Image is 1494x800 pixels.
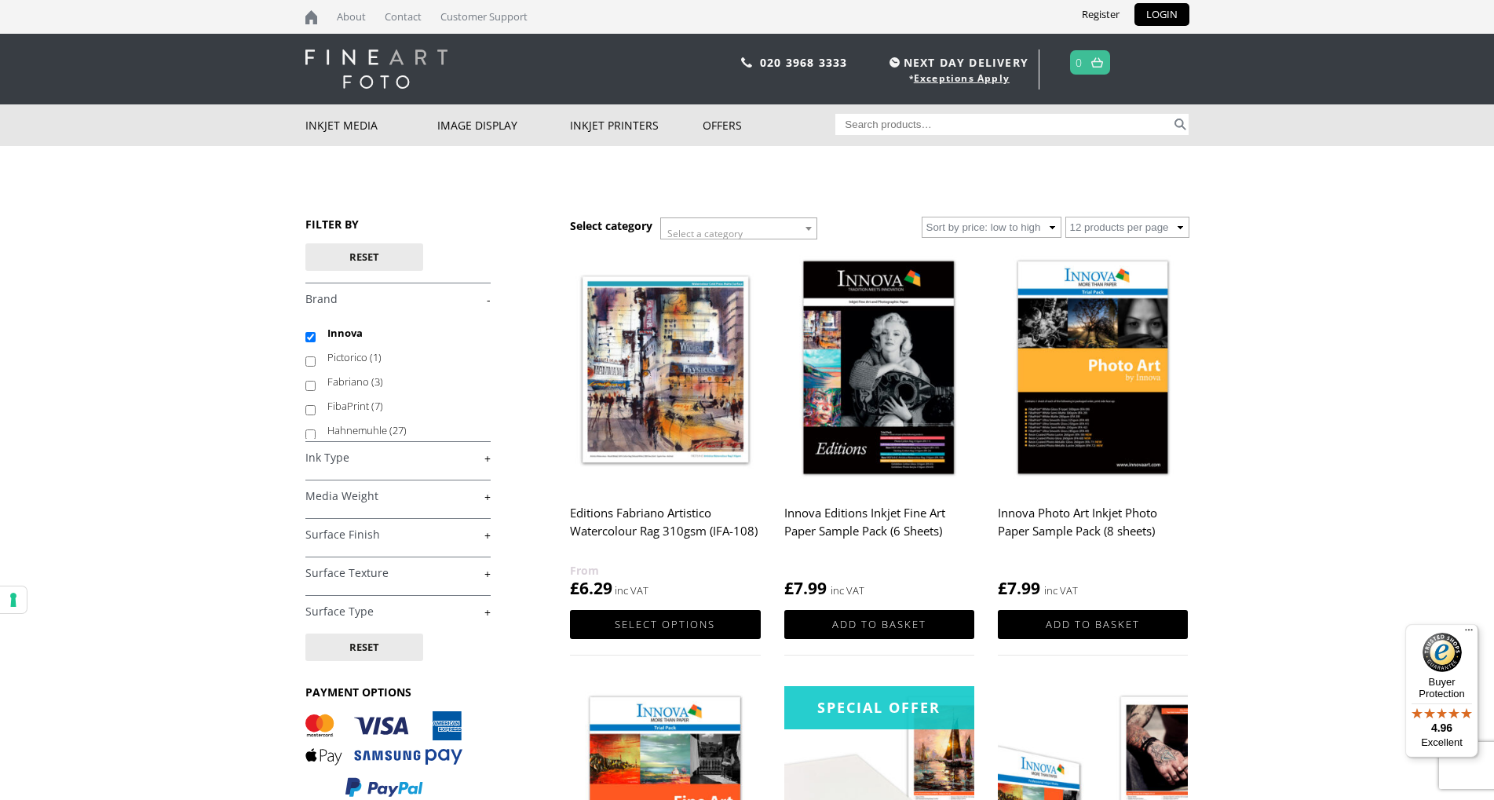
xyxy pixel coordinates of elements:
a: Innova Editions Inkjet Fine Art Paper Sample Pack (6 Sheets) £7.99 inc VAT [784,250,974,600]
button: Search [1171,114,1189,135]
input: Search products… [835,114,1171,135]
bdi: 6.29 [570,577,612,599]
a: + [305,528,491,542]
h4: Brand [305,283,491,314]
h2: Innova Photo Art Inkjet Photo Paper Sample Pack (8 sheets) [998,499,1188,561]
a: Editions Fabriano Artistico Watercolour Rag 310gsm (IFA-108) £6.29 [570,250,760,600]
p: Excellent [1405,736,1478,749]
h2: Editions Fabriano Artistico Watercolour Rag 310gsm (IFA-108) [570,499,760,561]
a: + [305,605,491,619]
a: Select options for “Editions Fabriano Artistico Watercolour Rag 310gsm (IFA-108)” [570,610,760,639]
a: + [305,566,491,581]
span: £ [570,577,579,599]
bdi: 7.99 [998,577,1040,599]
img: Innova Photo Art Inkjet Photo Paper Sample Pack (8 sheets) [998,250,1188,488]
span: (3) [371,374,383,389]
a: + [305,489,491,504]
label: Innova [327,321,476,345]
img: PAYMENT OPTIONS [305,711,462,798]
strong: inc VAT [1044,582,1078,600]
span: NEXT DAY DELIVERY [886,53,1028,71]
a: Innova Photo Art Inkjet Photo Paper Sample Pack (8 sheets) £7.99 inc VAT [998,250,1188,600]
a: 020 3968 3333 [760,55,848,70]
label: Fabriano [327,370,476,394]
img: time.svg [889,57,900,68]
span: (1) [370,350,382,364]
img: Trusted Shops Trustmark [1423,633,1462,672]
strong: inc VAT [831,582,864,600]
span: £ [784,577,794,599]
h4: Media Weight [305,480,491,511]
a: Inkjet Media [305,104,438,146]
p: Buyer Protection [1405,676,1478,700]
label: Pictorico [327,345,476,370]
button: Reset [305,243,423,271]
img: logo-white.svg [305,49,447,89]
h3: Select category [570,218,652,233]
span: (27) [389,423,407,437]
div: Special Offer [784,686,974,729]
img: Innova Editions Inkjet Fine Art Paper Sample Pack (6 Sheets) [784,250,974,488]
h4: Surface Type [305,595,491,626]
span: £ [998,577,1007,599]
a: Register [1070,3,1131,26]
h4: Surface Texture [305,557,491,588]
img: Editions Fabriano Artistico Watercolour Rag 310gsm (IFA-108) [570,250,760,488]
a: - [305,292,491,307]
a: 0 [1076,51,1083,74]
h4: Surface Finish [305,518,491,550]
label: FibaPrint [327,394,476,418]
h3: PAYMENT OPTIONS [305,685,491,700]
a: LOGIN [1134,3,1189,26]
span: (7) [371,399,383,413]
bdi: 7.99 [784,577,827,599]
img: basket.svg [1091,57,1103,68]
button: Trusted Shops TrustmarkBuyer Protection4.96Excellent [1405,624,1478,758]
img: phone.svg [741,57,752,68]
a: Add to basket: “Innova Editions Inkjet Fine Art Paper Sample Pack (6 Sheets)” [784,610,974,639]
h4: Ink Type [305,441,491,473]
a: + [305,451,491,466]
button: Menu [1459,624,1478,643]
a: Exceptions Apply [914,71,1010,85]
span: Select a category [667,227,743,240]
h3: FILTER BY [305,217,491,232]
a: Add to basket: “Innova Photo Art Inkjet Photo Paper Sample Pack (8 sheets)” [998,610,1188,639]
a: Image Display [437,104,570,146]
h2: Innova Editions Inkjet Fine Art Paper Sample Pack (6 Sheets) [784,499,974,561]
a: Inkjet Printers [570,104,703,146]
button: Reset [305,634,423,661]
span: 4.96 [1431,721,1452,734]
a: Offers [703,104,835,146]
select: Shop order [922,217,1061,238]
label: Hahnemuhle [327,418,476,443]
